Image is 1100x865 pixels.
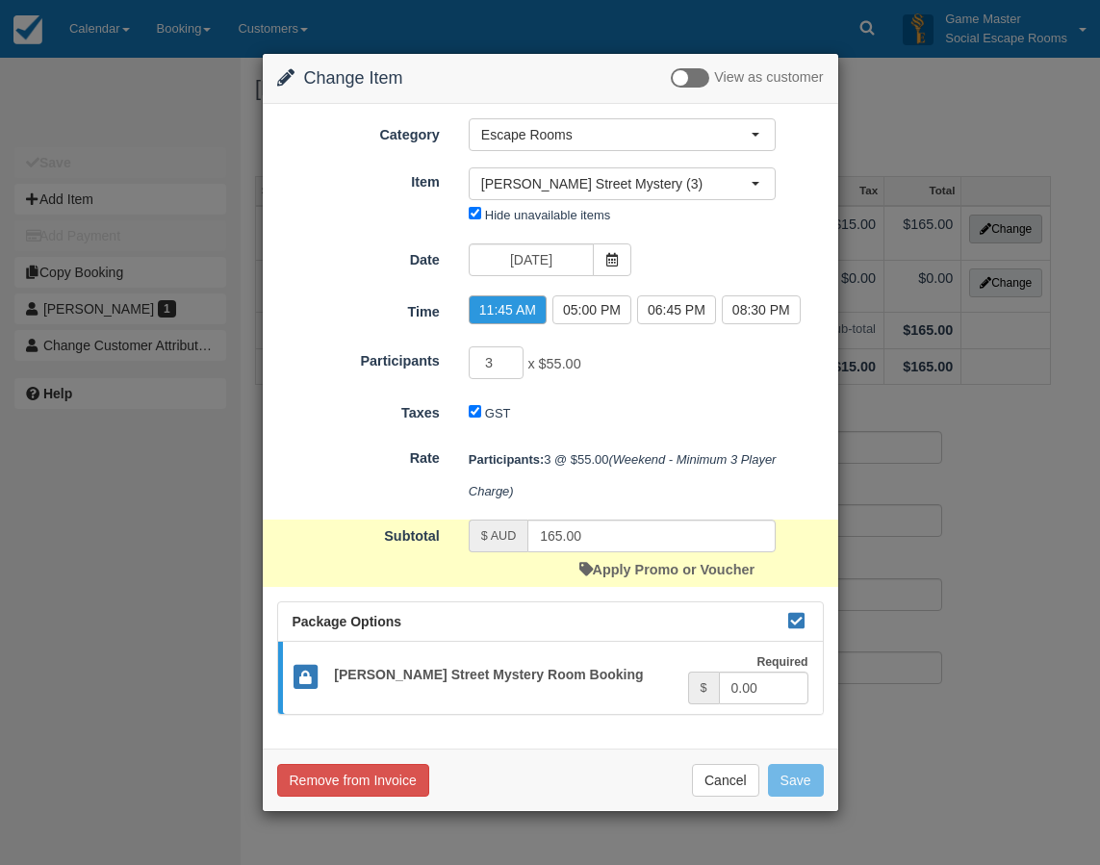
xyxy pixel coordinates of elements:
[579,562,755,577] a: Apply Promo or Voucher
[552,295,631,324] label: 05:00 PM
[293,614,402,629] span: Package Options
[722,295,801,324] label: 08:30 PM
[469,452,780,498] em: (Weekend - Minimum 3 Player Charge)
[481,125,751,144] span: Escape Rooms
[278,642,823,714] a: [PERSON_NAME] Street Mystery Room Booking Required $
[263,295,454,322] label: Time
[469,346,524,379] input: Participants
[320,668,687,682] h5: [PERSON_NAME] Street Mystery Room Booking
[263,165,454,192] label: Item
[263,396,454,423] label: Taxes
[756,655,807,669] strong: Required
[701,681,707,695] small: $
[469,167,776,200] button: [PERSON_NAME] Street Mystery (3)
[637,295,716,324] label: 06:45 PM
[485,208,610,222] label: Hide unavailable items
[263,243,454,270] label: Date
[263,118,454,145] label: Category
[454,444,838,507] div: 3 @ $55.00
[304,68,403,88] span: Change Item
[527,356,580,371] span: x $55.00
[692,764,759,797] button: Cancel
[263,520,454,547] label: Subtotal
[481,529,516,543] small: $ AUD
[277,764,429,797] button: Remove from Invoice
[714,70,823,86] span: View as customer
[768,764,824,797] button: Save
[263,344,454,371] label: Participants
[469,295,547,324] label: 11:45 AM
[469,452,544,467] strong: Participants
[263,442,454,469] label: Rate
[469,118,776,151] button: Escape Rooms
[481,174,751,193] span: [PERSON_NAME] Street Mystery (3)
[485,406,511,420] label: GST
